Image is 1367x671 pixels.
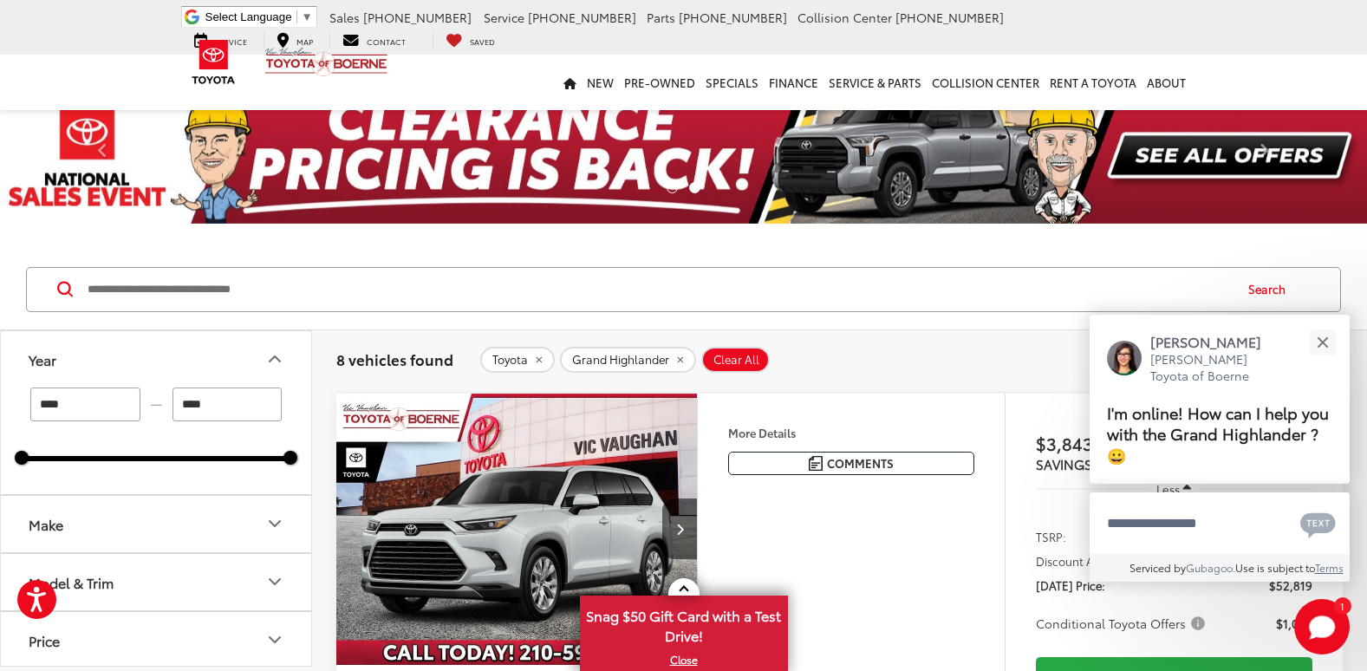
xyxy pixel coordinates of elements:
a: Specials [700,55,764,110]
span: TSRP: [1036,528,1066,545]
div: Close[PERSON_NAME][PERSON_NAME] Toyota of BoerneI'm online! How can I help you with the Grand Hig... [1090,315,1350,582]
span: Parts [647,9,675,26]
span: [PHONE_NUMBER] [363,9,472,26]
div: Price [29,632,60,648]
button: Comments [728,452,974,475]
button: Conditional Toyota Offers [1036,615,1211,632]
span: — [146,397,167,412]
a: Home [558,55,582,110]
div: Price [264,629,285,650]
span: [DATE] Price: [1036,577,1105,594]
span: ​ [296,10,297,23]
div: Make [29,516,63,532]
a: Service & Parts: Opens in a new tab [823,55,927,110]
a: About [1142,55,1191,110]
a: Gubagoo. [1186,560,1235,575]
div: Make [264,513,285,534]
button: Next image [662,498,697,559]
a: Select Language​ [205,10,313,23]
span: Sales [329,9,360,26]
a: Pre-Owned [619,55,700,110]
span: Toyota [492,353,528,367]
button: Chat with SMS [1295,504,1341,543]
span: 8 vehicles found [336,349,453,369]
a: Collision Center [927,55,1045,110]
div: 2025 Toyota Grand Highlander Limited 0 [335,394,699,665]
a: 2025 Toyota Grand Highlander Limited FWD2025 Toyota Grand Highlander Limited FWD2025 Toyota Grand... [335,394,699,665]
a: Contact [329,31,419,49]
button: Search [1232,268,1311,311]
button: MakeMake [1,496,313,552]
p: [PERSON_NAME] [1150,332,1279,351]
span: [PHONE_NUMBER] [895,9,1004,26]
span: Serviced by [1129,560,1186,575]
div: Model & Trim [264,571,285,592]
input: Search by Make, Model, or Keyword [86,269,1232,310]
button: Toggle Chat Window [1294,599,1350,655]
span: $52,819 [1269,577,1312,594]
span: Clear All [713,353,759,367]
span: $3,843 [1036,430,1175,456]
span: Saved [470,36,495,47]
span: I'm online! How can I help you with the Grand Highlander ? 😀 [1107,401,1329,467]
span: Use is subject to [1235,560,1315,575]
button: Model & TrimModel & Trim [1,554,313,610]
img: 2025 Toyota Grand Highlander Limited FWD [335,394,699,666]
button: remove Toyota [480,347,555,373]
a: Service [181,31,260,49]
button: PricePrice [1,612,313,668]
span: SAVINGS [1036,454,1092,473]
button: YearYear [1,331,313,388]
span: Snag $50 Gift Card with a Test Drive! [582,597,786,650]
span: Collision Center [797,9,892,26]
button: Close [1304,323,1341,361]
span: Select Language [205,10,292,23]
a: Rent a Toyota [1045,55,1142,110]
div: Model & Trim [29,574,114,590]
span: Discount Amount: [1036,552,1133,570]
a: Terms [1315,560,1344,575]
div: Year [264,349,285,369]
h4: More Details [728,427,974,439]
a: My Saved Vehicles [433,31,508,49]
span: $1,000 [1276,615,1312,632]
button: remove Grand%20Highlander [560,347,696,373]
button: Clear All [701,347,770,373]
p: [PERSON_NAME] Toyota of Boerne [1150,351,1279,385]
img: Comments [809,456,823,471]
img: Vic Vaughan Toyota of Boerne [264,47,388,77]
div: Year [29,351,56,368]
input: minimum [30,388,140,421]
span: Comments [827,455,894,472]
input: maximum [173,388,283,421]
svg: Start Chat [1294,599,1350,655]
span: 1 [1340,602,1344,609]
a: Finance [764,55,823,110]
img: Toyota [181,34,246,90]
span: ▼ [302,10,313,23]
svg: Text [1300,511,1336,538]
a: New [582,55,619,110]
span: Grand Highlander [572,353,669,367]
span: Service [484,9,524,26]
span: Conditional Toyota Offers [1036,615,1208,632]
span: [PHONE_NUMBER] [528,9,636,26]
a: Map [264,31,326,49]
textarea: Type your message [1090,492,1350,555]
span: [PHONE_NUMBER] [679,9,787,26]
